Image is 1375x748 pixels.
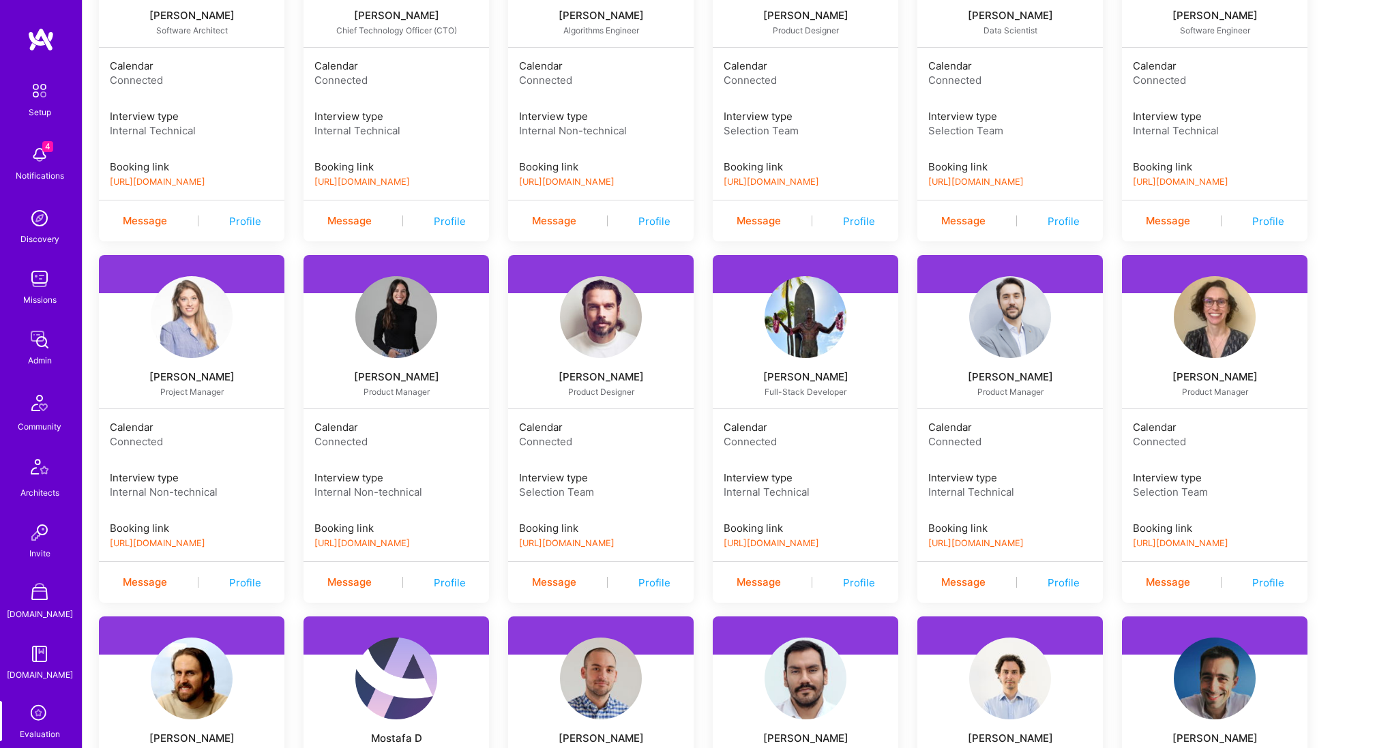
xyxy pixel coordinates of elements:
a: [PERSON_NAME] [1122,8,1307,24]
div: Message [123,213,167,229]
a: [PERSON_NAME] [304,8,489,24]
img: Architects [23,453,56,485]
div: Connected [110,73,273,87]
div: [PERSON_NAME] [508,730,694,747]
a: [PERSON_NAME] [99,730,284,747]
div: Calendar [519,420,683,434]
div: Product Manager [320,387,473,398]
a: Profile [843,575,875,590]
a: Mostafa D [304,730,489,747]
div: Interview type [110,109,273,123]
div: Connected [928,73,1092,87]
div: Message [737,574,781,590]
div: [PERSON_NAME] [713,8,898,24]
a: [URL][DOMAIN_NAME] [724,177,819,187]
div: Message [327,213,372,229]
a: Profile [638,214,670,228]
div: Connected [314,434,478,449]
div: Booking link [110,160,273,174]
div: Booking link [928,521,1092,535]
div: Interview type [928,470,1092,485]
div: [PERSON_NAME] [917,8,1103,24]
div: Chief Technology Officer (CTO) [320,25,473,36]
a: Profile [229,214,261,228]
div: [PERSON_NAME] [99,8,284,24]
div: Booking link [314,160,478,174]
div: Message [737,213,781,229]
a: [PERSON_NAME] [713,730,898,747]
div: Profile [434,575,466,590]
div: Internal Technical [1133,123,1297,138]
a: User Avatar [99,638,284,719]
a: [URL][DOMAIN_NAME] [314,538,410,548]
div: Profile [1252,575,1284,590]
div: Internal Non-technical [110,485,273,499]
a: User Avatar [99,276,284,358]
div: Connected [519,73,683,87]
div: Calendar [110,59,273,73]
div: Interview type [314,109,478,123]
a: Profile [638,575,670,590]
img: User Avatar [969,276,1051,358]
div: Profile [1048,214,1080,228]
div: Interview type [1133,109,1297,123]
div: Calendar [928,420,1092,434]
div: Message [532,574,576,590]
div: Interview type [519,109,683,123]
div: Invite [29,546,50,560]
div: [DOMAIN_NAME] [7,607,73,621]
div: Project Manager [115,387,268,398]
div: Product Manager [1138,387,1291,398]
div: Calendar [1133,59,1297,73]
div: Calendar [1133,420,1297,434]
a: User Avatar [304,638,489,719]
a: User Avatar [713,276,898,358]
div: Profile [229,575,261,590]
a: [URL][DOMAIN_NAME] [1133,177,1228,187]
a: [PERSON_NAME] [917,730,1103,747]
div: Profile [1048,575,1080,590]
a: [URL][DOMAIN_NAME] [110,538,205,548]
a: User Avatar [304,276,489,358]
a: [PERSON_NAME] [917,369,1103,385]
div: Selection Team [724,123,887,138]
div: Calendar [519,59,683,73]
img: setup [25,76,54,105]
a: [PERSON_NAME] [1122,730,1307,747]
div: Booking link [1133,160,1297,174]
div: Product Manager [934,387,1086,398]
img: A Store [26,580,53,607]
div: Calendar [724,59,887,73]
a: [PERSON_NAME] [99,369,284,385]
div: Notifications [16,168,64,183]
img: User Avatar [1174,638,1256,719]
a: [URL][DOMAIN_NAME] [110,177,205,187]
div: Discovery [20,232,59,246]
div: Interview type [314,470,478,485]
i: icon SelectionTeam [27,701,53,727]
div: [PERSON_NAME] [1122,369,1307,385]
div: Interview type [519,470,683,485]
img: discovery [26,205,53,232]
div: Profile [843,214,875,228]
div: Booking link [724,521,887,535]
div: Missions [23,293,57,307]
div: Connected [314,73,478,87]
a: [URL][DOMAIN_NAME] [928,538,1024,548]
a: User Avatar [1122,276,1307,358]
img: User Avatar [560,638,642,719]
div: Setup [29,105,51,119]
div: Internal Technical [724,485,887,499]
a: User Avatar [713,638,898,719]
img: teamwork [26,265,53,293]
div: Connected [519,434,683,449]
img: User Avatar [151,276,233,358]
